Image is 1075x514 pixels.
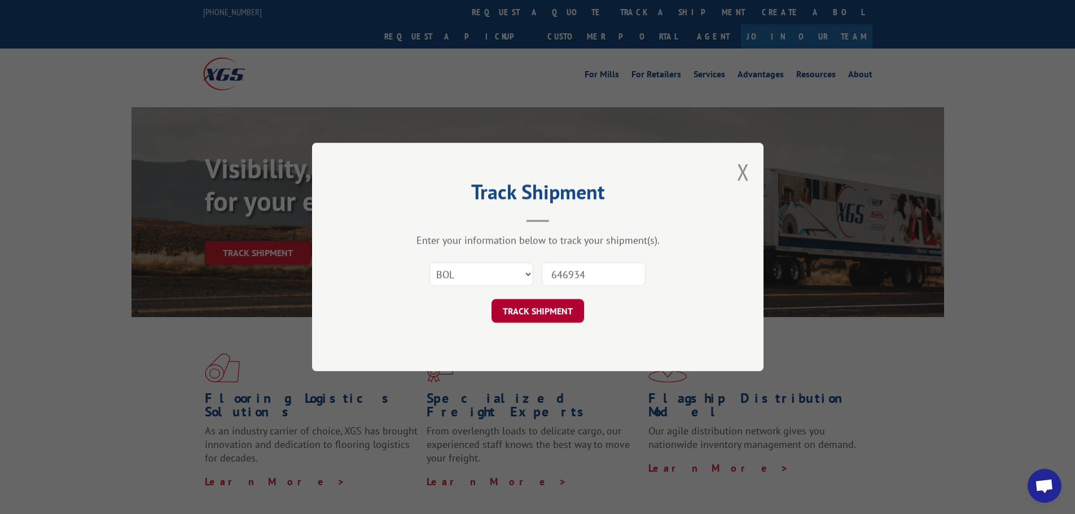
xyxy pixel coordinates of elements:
button: TRACK SHIPMENT [492,299,584,323]
button: Close modal [737,157,749,187]
div: Enter your information below to track your shipment(s). [368,234,707,247]
input: Number(s) [542,262,646,286]
div: Open chat [1028,469,1061,503]
h2: Track Shipment [368,184,707,205]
